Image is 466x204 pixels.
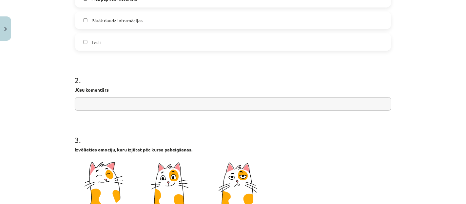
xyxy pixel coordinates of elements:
strong: Izvēlieties emociju, kuru izjūtat pēc kursa pabeigšanas. [75,147,192,152]
span: Pārāk daudz informācijas [91,17,143,24]
input: Testi [83,40,87,44]
strong: Jūsu komentārs [75,87,109,93]
h1: 2 . [75,64,391,84]
img: icon-close-lesson-0947bae3869378f0d4975bcd49f059093ad1ed9edebbc8119c70593378902aed.svg [4,27,7,31]
span: Testi [91,39,102,46]
h1: 3 . [75,124,391,144]
input: Pārāk daudz informācijas [83,18,87,23]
